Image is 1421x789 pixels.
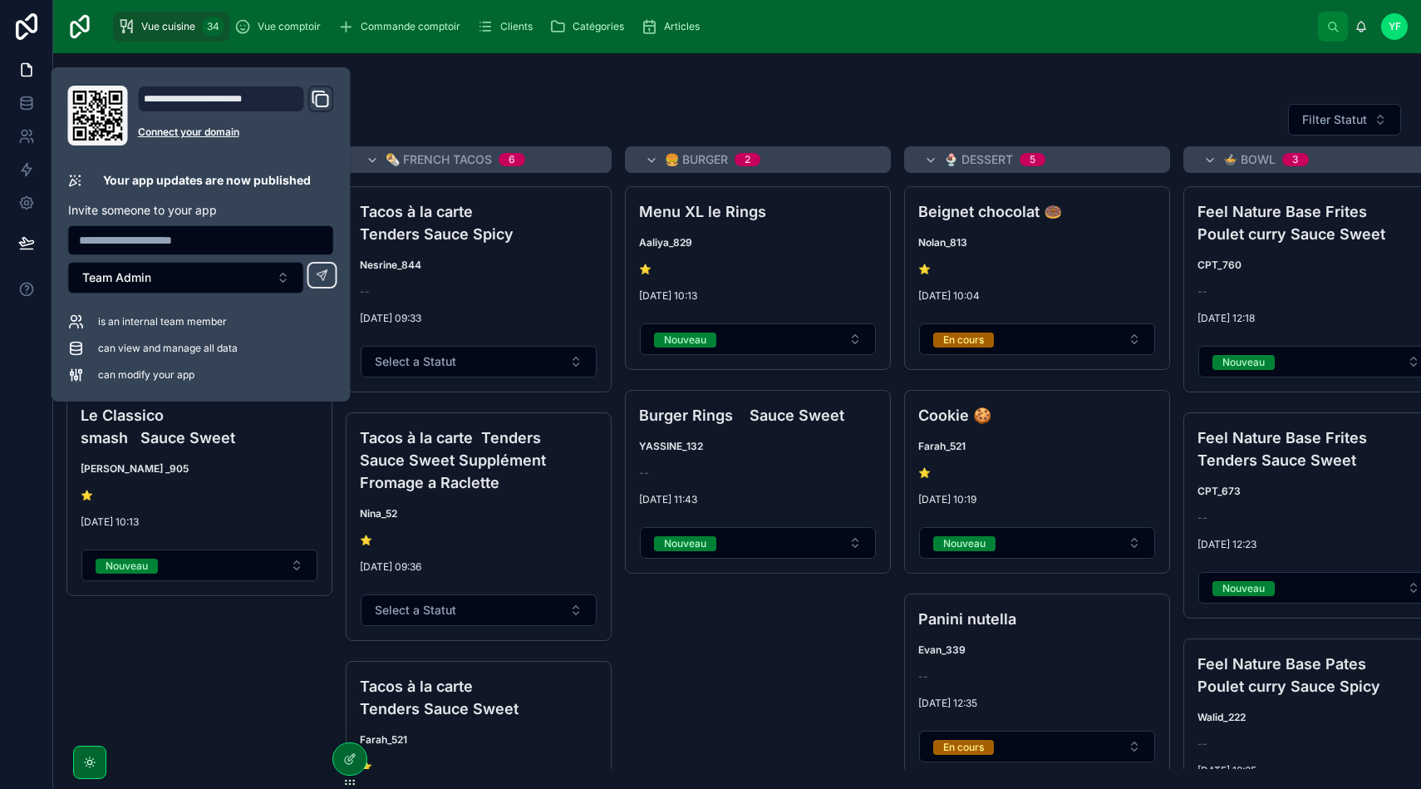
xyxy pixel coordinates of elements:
[918,493,1156,506] span: [DATE] 10:19
[943,333,984,348] div: En cours
[68,262,304,293] button: Select Button
[81,404,318,449] h4: Le Classico smash Sauce Sweet
[509,153,515,166] div: 6
[640,527,876,559] button: Select Button
[360,733,407,746] strong: Farah_521
[1197,485,1241,497] strong: CPT_673
[386,151,492,168] span: 🌯 French Tacos
[98,342,238,355] span: can view and manage all data
[1197,511,1207,525] span: --
[918,644,966,656] strong: Evan_339
[944,151,1013,168] span: 🍨 Dessert
[544,12,636,42] a: Catégories
[1197,259,1242,271] strong: CPT_760
[98,315,227,328] span: is an internal team member
[66,13,93,40] img: App logo
[918,608,1156,630] h4: Panini nutella
[918,236,967,249] strong: Nolan_813
[81,462,189,475] strong: [PERSON_NAME] _905
[229,12,332,42] a: Vue comptoir
[943,740,984,755] div: En cours
[943,536,986,551] div: Nouveau
[1197,737,1207,751] span: --
[360,312,597,325] span: [DATE] 09:33
[665,151,728,168] span: 🍔 Burger
[1292,153,1299,166] div: 3
[106,8,1318,45] div: scrollable content
[113,12,229,42] a: Vue cuisine34
[81,515,318,529] span: [DATE] 10:13
[81,489,318,502] span: ⭐️
[1222,581,1265,596] div: Nouveau
[332,12,472,42] a: Commande comptoir
[664,333,706,348] div: Nouveau
[745,153,750,166] div: 2
[138,126,334,139] a: Connect your domain
[82,269,151,286] span: Team Admin
[918,670,928,683] span: --
[361,20,460,33] span: Commande comptoir
[1030,153,1035,166] div: 5
[640,323,876,355] button: Select Button
[639,493,877,506] span: [DATE] 11:43
[141,20,195,33] span: Vue cuisine
[202,17,224,37] div: 34
[375,353,456,370] span: Select a Statut
[360,760,597,773] span: ⭐️
[360,560,597,574] span: [DATE] 09:36
[639,289,877,303] span: [DATE] 10:13
[360,675,597,720] h4: Tacos à la carte Tenders Sauce Sweet
[918,697,1156,710] span: [DATE] 12:35
[1223,151,1276,168] span: 🍲 Bowl
[639,466,649,480] span: --
[360,285,370,298] span: --
[573,20,624,33] span: Catégories
[98,368,194,382] span: can modify your app
[918,263,1156,276] span: ⭐️
[1197,285,1207,298] span: --
[919,527,1155,559] button: Select Button
[472,12,544,42] a: Clients
[639,263,877,276] span: ⭐️
[639,404,877,427] h4: Burger Rings Sauce Sweet
[639,236,692,249] strong: Aaliya_829
[81,550,317,581] button: Select Button
[360,427,597,494] h4: Tacos à la carte Tenders Sauce Sweet Supplément Fromage a Raclette
[919,731,1155,762] button: Select Button
[375,602,456,619] span: Select a Statut
[258,20,321,33] span: Vue comptoir
[636,12,711,42] a: Articles
[1389,20,1401,33] span: YF
[1197,711,1246,723] strong: Walid_222
[138,86,334,145] div: Domain and Custom Link
[360,507,397,520] strong: Nina_52
[500,20,533,33] span: Clients
[360,200,597,245] h4: Tacos à la carte Tenders Sauce Spicy
[1222,355,1265,370] div: Nouveau
[919,323,1155,355] button: Select Button
[360,534,597,547] span: ⭐️
[918,466,1156,480] span: ⭐️
[639,200,877,223] h4: Menu XL le Rings
[103,172,311,189] p: Your app updates are now published
[664,20,700,33] span: Articles
[664,536,706,551] div: Nouveau
[106,559,148,574] div: Nouveau
[918,289,1156,303] span: [DATE] 10:04
[918,440,966,452] strong: Farah_521
[639,440,703,452] strong: YASSINE_132
[918,200,1156,223] h4: Beignet chocolat 🍩
[361,594,597,626] button: Select Button
[918,404,1156,427] h4: Cookie 🍪
[1302,111,1367,128] span: Filter Statut
[68,202,334,219] p: Invite someone to your app
[1288,104,1401,136] button: Select Button
[360,259,421,271] strong: Nesrine_844
[361,346,597,377] button: Select Button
